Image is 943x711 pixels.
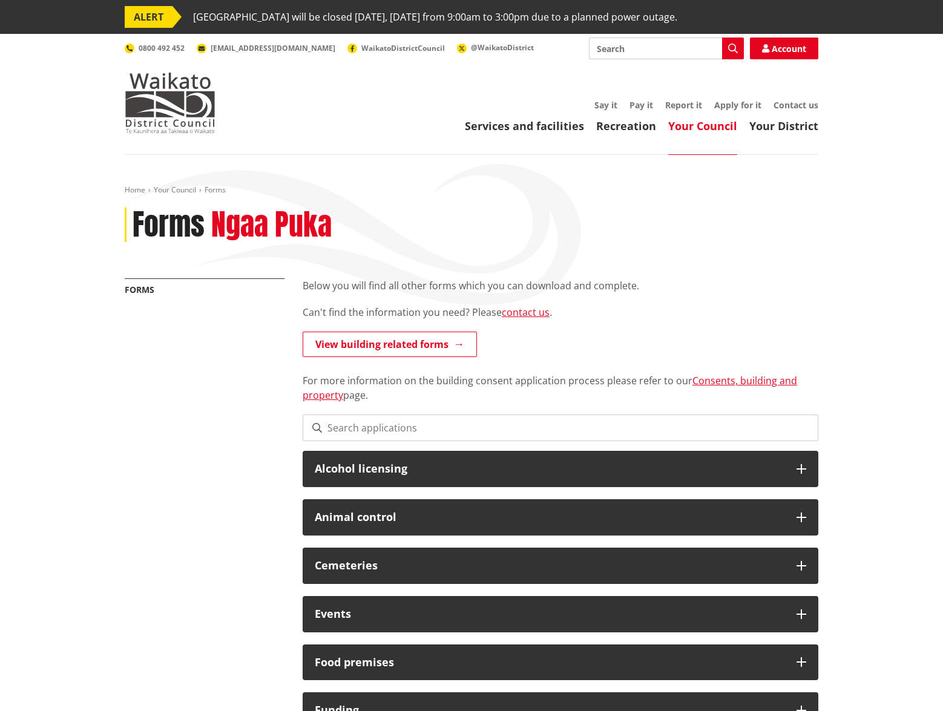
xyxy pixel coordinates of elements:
[125,284,154,295] a: Forms
[197,43,335,53] a: [EMAIL_ADDRESS][DOMAIN_NAME]
[668,119,737,133] a: Your Council
[211,208,332,243] h2: Ngaa Puka
[125,43,185,53] a: 0800 492 452
[125,185,818,195] nav: breadcrumb
[303,359,818,402] p: For more information on the building consent application process please refer to our page.
[154,185,196,195] a: Your Council
[139,43,185,53] span: 0800 492 452
[315,463,784,475] h3: Alcohol licensing
[361,43,445,53] span: WaikatoDistrictCouncil
[125,73,215,133] img: Waikato District Council - Te Kaunihera aa Takiwaa o Waikato
[471,42,534,53] span: @WaikatoDistrict
[303,305,818,319] p: Can't find the information you need? Please .
[714,99,761,111] a: Apply for it
[465,119,584,133] a: Services and facilities
[303,332,477,357] a: View building related forms
[125,6,172,28] span: ALERT
[629,99,653,111] a: Pay it
[211,43,335,53] span: [EMAIL_ADDRESS][DOMAIN_NAME]
[589,38,744,59] input: Search input
[749,119,818,133] a: Your District
[665,99,702,111] a: Report it
[315,608,784,620] h3: Events
[133,208,205,243] h1: Forms
[502,306,550,319] a: contact us
[594,99,617,111] a: Say it
[205,185,226,195] span: Forms
[303,374,797,402] a: Consents, building and property
[457,42,534,53] a: @WaikatoDistrict
[315,560,784,572] h3: Cemeteries
[315,657,784,669] h3: Food premises
[303,414,818,441] input: Search applications
[315,511,784,523] h3: Animal control
[303,278,818,293] p: Below you will find all other forms which you can download and complete.
[347,43,445,53] a: WaikatoDistrictCouncil
[193,6,677,28] span: [GEOGRAPHIC_DATA] will be closed [DATE], [DATE] from 9:00am to 3:00pm due to a planned power outage.
[125,185,145,195] a: Home
[774,99,818,111] a: Contact us
[750,38,818,59] a: Account
[596,119,656,133] a: Recreation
